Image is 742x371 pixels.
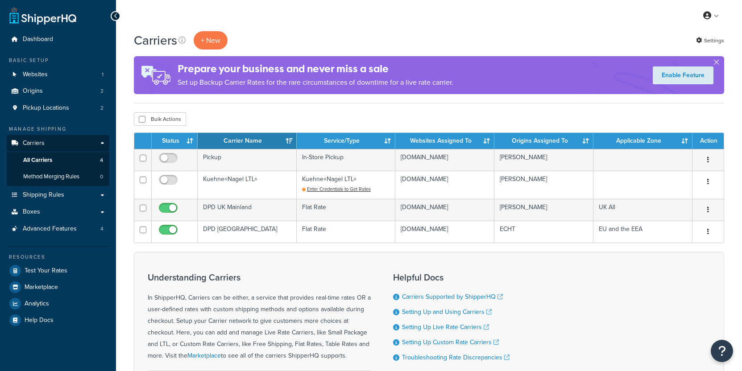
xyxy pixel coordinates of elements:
td: ECHT [494,221,593,243]
a: Troubleshooting Rate Discrepancies [402,353,510,362]
a: Carriers [7,135,109,152]
span: Enter Credentials to Get Rates [307,185,371,193]
a: Enable Feature [653,66,713,84]
td: Flat Rate [297,199,396,221]
span: Marketplace [25,284,58,291]
li: Advanced Features [7,221,109,237]
li: Method Merging Rules [7,169,109,185]
a: Help Docs [7,312,109,328]
th: Action [692,133,724,149]
th: Applicable Zone: activate to sort column ascending [593,133,692,149]
th: Origins Assigned To: activate to sort column ascending [494,133,593,149]
th: Carrier Name: activate to sort column ascending [198,133,297,149]
td: Kuehne+Nagel LTL+ [297,171,396,199]
p: Set up Backup Carrier Rates for the rare circumstances of downtime for a live rate carrier. [178,76,453,89]
span: 2 [100,104,104,112]
td: [DOMAIN_NAME] [395,171,494,199]
span: Websites [23,71,48,78]
span: 2 [100,87,104,95]
span: 0 [100,173,103,181]
button: + New [194,31,228,49]
a: Setting Up and Using Carriers [402,307,492,317]
h3: Helpful Docs [393,272,510,282]
span: Method Merging Rules [23,173,79,181]
a: Shipping Rules [7,187,109,203]
td: DPD UK Mainland [198,199,297,221]
a: Carriers Supported by ShipperHQ [402,292,503,301]
span: Carriers [23,140,45,147]
li: Websites [7,66,109,83]
div: Basic Setup [7,57,109,64]
td: [PERSON_NAME] [494,149,593,171]
span: Analytics [25,300,49,308]
a: Boxes [7,204,109,220]
a: Dashboard [7,31,109,48]
span: Dashboard [23,36,53,43]
td: [PERSON_NAME] [494,199,593,221]
span: All Carriers [23,157,52,164]
span: Shipping Rules [23,191,64,199]
a: Test Your Rates [7,263,109,279]
td: EU and the EEA [593,221,692,243]
li: All Carriers [7,152,109,169]
a: Settings [696,34,724,47]
th: Websites Assigned To: activate to sort column ascending [395,133,494,149]
li: Origins [7,83,109,99]
td: [DOMAIN_NAME] [395,149,494,171]
td: [DOMAIN_NAME] [395,199,494,221]
th: Status: activate to sort column ascending [152,133,198,149]
span: 4 [100,157,103,164]
img: ad-rules-rateshop-fe6ec290ccb7230408bd80ed9643f0289d75e0ffd9eb532fc0e269fcd187b520.png [134,56,178,94]
button: Bulk Actions [134,112,186,126]
h3: Understanding Carriers [148,272,371,282]
td: Kuehne+Nagel LTL+ [198,171,297,199]
a: Enter Credentials to Get Rates [302,185,371,193]
a: Setting Up Live Rate Carriers [402,322,489,332]
td: DPD [GEOGRAPHIC_DATA] [198,221,297,243]
td: Pickup [198,149,297,171]
span: 4 [100,225,104,233]
span: Origins [23,87,43,95]
li: Pickup Locations [7,100,109,116]
th: Service/Type: activate to sort column ascending [297,133,396,149]
div: Manage Shipping [7,125,109,133]
div: Resources [7,253,109,261]
span: Boxes [23,208,40,216]
td: In-Store Pickup [297,149,396,171]
a: Pickup Locations 2 [7,100,109,116]
a: All Carriers 4 [7,152,109,169]
h1: Carriers [134,32,177,49]
div: In ShipperHQ, Carriers can be either, a service that provides real-time rates OR a user-defined r... [148,272,371,362]
h4: Prepare your business and never miss a sale [178,62,453,76]
span: Help Docs [25,317,54,324]
a: Websites 1 [7,66,109,83]
td: Flat Rate [297,221,396,243]
a: ShipperHQ Home [9,7,76,25]
a: Advanced Features 4 [7,221,109,237]
span: 1 [102,71,104,78]
td: UK All [593,199,692,221]
a: Analytics [7,296,109,312]
li: Carriers [7,135,109,186]
span: Test Your Rates [25,267,67,275]
a: Method Merging Rules 0 [7,169,109,185]
span: Pickup Locations [23,104,69,112]
td: [PERSON_NAME] [494,171,593,199]
a: Origins 2 [7,83,109,99]
a: Setting Up Custom Rate Carriers [402,338,499,347]
td: [DOMAIN_NAME] [395,221,494,243]
a: Marketplace [187,351,221,360]
a: Marketplace [7,279,109,295]
button: Open Resource Center [711,340,733,362]
span: Advanced Features [23,225,77,233]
